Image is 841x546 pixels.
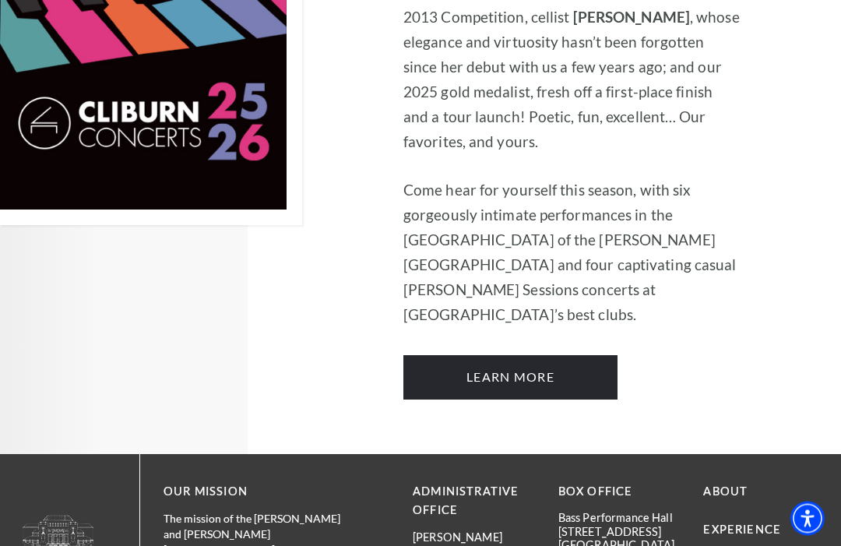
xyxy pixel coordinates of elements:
p: OUR MISSION [164,483,358,502]
a: About [703,485,748,498]
a: Experience [703,523,781,537]
p: [STREET_ADDRESS] [558,526,681,539]
p: Administrative Office [413,483,535,522]
p: Come hear for yourself this season, with six gorgeously intimate performances in the [GEOGRAPHIC_... [403,178,740,328]
strong: [PERSON_NAME] [573,9,690,26]
a: Learn More 2025-2026 Cliburn Concerts [403,356,618,400]
p: Bass Performance Hall [558,512,681,525]
p: BOX OFFICE [558,483,681,502]
div: Accessibility Menu [790,502,825,536]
